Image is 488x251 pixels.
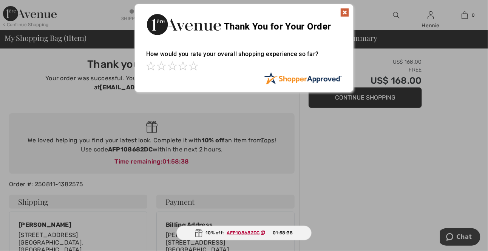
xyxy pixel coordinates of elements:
[17,5,32,12] span: Chat
[146,12,222,37] img: Thank You for Your Order
[224,21,331,32] span: Thank You for Your Order
[340,8,349,17] img: x
[176,226,312,240] div: 10% off:
[195,229,202,237] img: Gift.svg
[146,43,342,72] div: How would you rate your overall shopping experience so far?
[273,229,293,236] span: 01:58:38
[227,230,260,235] ins: AFP108682DC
